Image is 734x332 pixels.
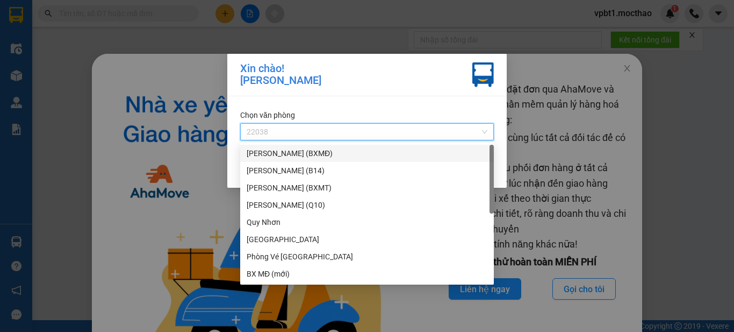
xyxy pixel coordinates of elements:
div: Phòng Vé Tuy Hòa [240,248,494,265]
div: [PERSON_NAME] (Q10) [247,199,487,211]
div: [PERSON_NAME] (BXMT) [247,182,487,194]
span: 22038 [247,124,487,140]
div: Chọn văn phòng [240,109,494,121]
div: Hồ Chí Minh (BXMĐ) [240,145,494,162]
div: Hồ Chí Minh (BXMT) [240,179,494,196]
div: [PERSON_NAME] (BXMĐ) [247,147,487,159]
div: Hồ Chí Minh (Q10) [240,196,494,214]
div: [PERSON_NAME] (B14) [247,165,487,176]
div: Quy Nhơn [247,216,487,228]
div: Hồ Chí Minh (B14) [240,162,494,179]
div: Phòng Vé [GEOGRAPHIC_DATA] [247,251,487,263]
div: BX MĐ (mới) [247,268,487,280]
img: vxr-icon [472,62,494,87]
div: BX MĐ (mới) [240,265,494,282]
div: Quy Nhơn [240,214,494,231]
div: Xin chào! [PERSON_NAME] [240,62,321,87]
div: Đà Nẵng [240,231,494,248]
div: [GEOGRAPHIC_DATA] [247,234,487,245]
